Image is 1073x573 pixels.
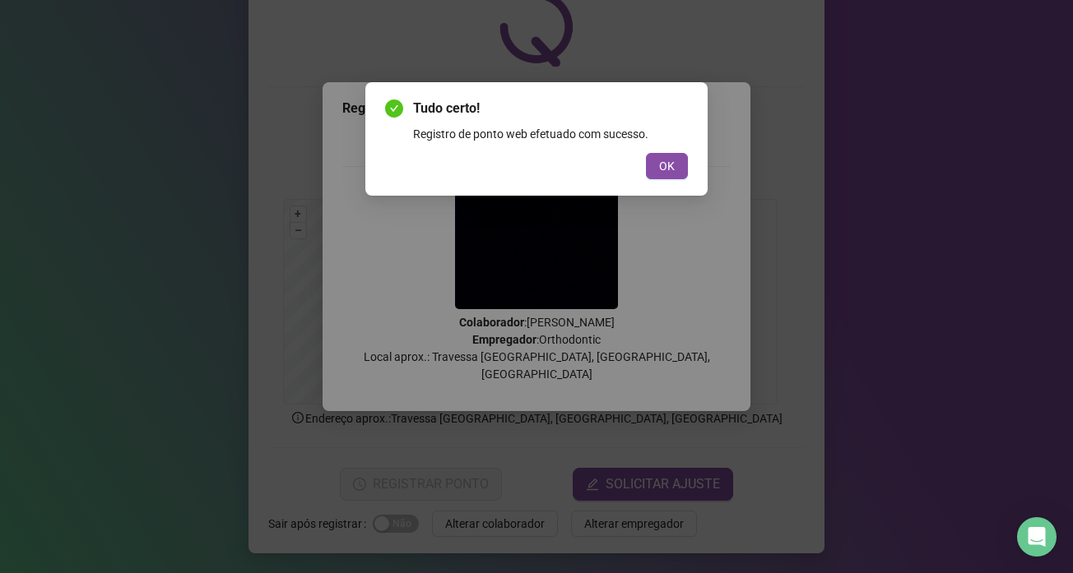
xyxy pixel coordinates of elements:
[1017,517,1057,557] div: Open Intercom Messenger
[646,153,688,179] button: OK
[413,99,688,118] span: Tudo certo!
[413,125,688,143] div: Registro de ponto web efetuado com sucesso.
[385,99,403,118] span: check-circle
[659,157,675,175] span: OK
